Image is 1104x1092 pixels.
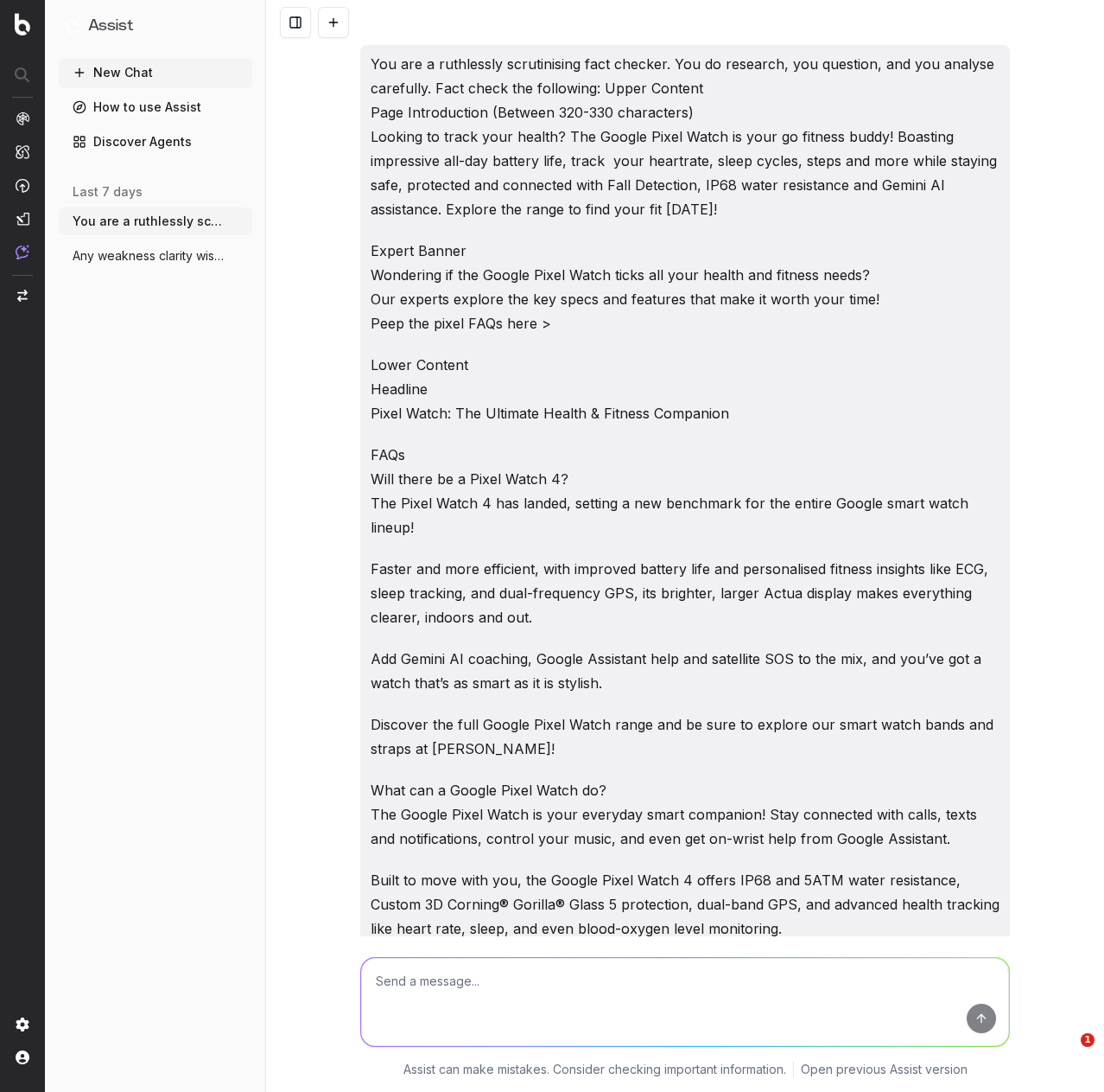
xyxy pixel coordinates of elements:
p: Lower Content Headline Pixel Watch: The Ultimate Health & Fitness Companion [371,353,999,425]
a: How to use Assist [59,93,252,121]
span: 1 [1081,1033,1094,1047]
img: Setting [16,1018,29,1031]
p: You are a ruthlessly scrutinising fact checker. You do research, you question, and you analyse ca... [371,52,999,221]
a: Discover Agents [59,128,252,156]
p: Discover the full Google Pixel Watch range and be sure to explore our smart watch bands and strap... [371,712,999,761]
p: Built to move with you, the Google Pixel Watch 4 offers IP68 and 5ATM water resistance, Custom 3D... [371,868,999,941]
img: Studio [16,212,29,226]
img: Botify logo [15,13,30,35]
button: New Chat [59,59,252,86]
p: Faster and more efficient, with improved battery life and personalised fitness insights like ECG,... [371,557,999,629]
img: Switch project [17,290,28,302]
button: Any weakness clarity wise for the follow [59,242,252,270]
img: Intelligence [16,144,29,159]
button: Assist [66,14,245,38]
a: Open previous Assist version [801,1061,968,1078]
img: Assist [66,17,81,34]
span: Any weakness clarity wise for the follow [73,247,225,265]
img: Analytics [16,112,29,125]
p: Assist can make mistakes. Consider checking important information. [403,1061,786,1078]
span: You are a ruthlessly scrutinising fact c [73,213,225,230]
img: Assist [16,245,29,259]
h1: Assist [88,14,133,38]
button: You are a ruthlessly scrutinising fact c [59,208,252,235]
iframe: Intercom live chat [1045,1033,1087,1075]
img: My account [16,1050,29,1064]
p: What can a Google Pixel Watch do? The Google Pixel Watch is your everyday smart companion! Stay c... [371,778,999,851]
span: last 7 days [73,183,143,201]
p: Expert Banner Wondering if the Google Pixel Watch ticks all your health and fitness needs? Our ex... [371,239,999,335]
img: Activation [16,178,29,193]
p: FAQs Will there be a Pixel Watch 4? The Pixel Watch 4 has landed, setting a new benchmark for the... [371,443,999,540]
p: Add Gemini AI coaching, Google Assistant help and satellite SOS to the mix, and you’ve got a watc... [371,647,999,695]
